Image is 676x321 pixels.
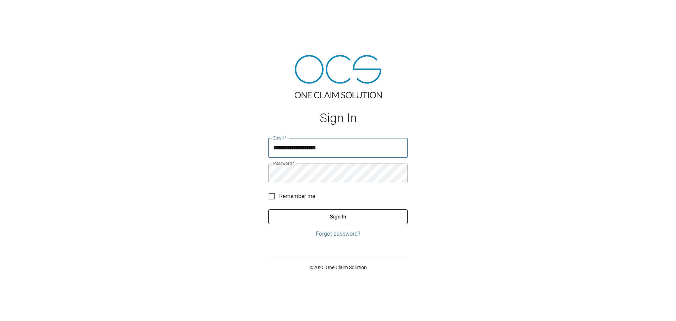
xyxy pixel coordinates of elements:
img: ocs-logo-tra.png [295,55,382,98]
h1: Sign In [268,111,408,125]
label: Email [273,135,287,141]
p: © 2025 One Claim Solution [268,264,408,271]
button: Sign In [268,209,408,224]
img: ocs-logo-white-transparent.png [8,4,37,18]
label: Password [273,160,294,166]
a: Forgot password? [268,230,408,238]
span: Remember me [279,192,315,200]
